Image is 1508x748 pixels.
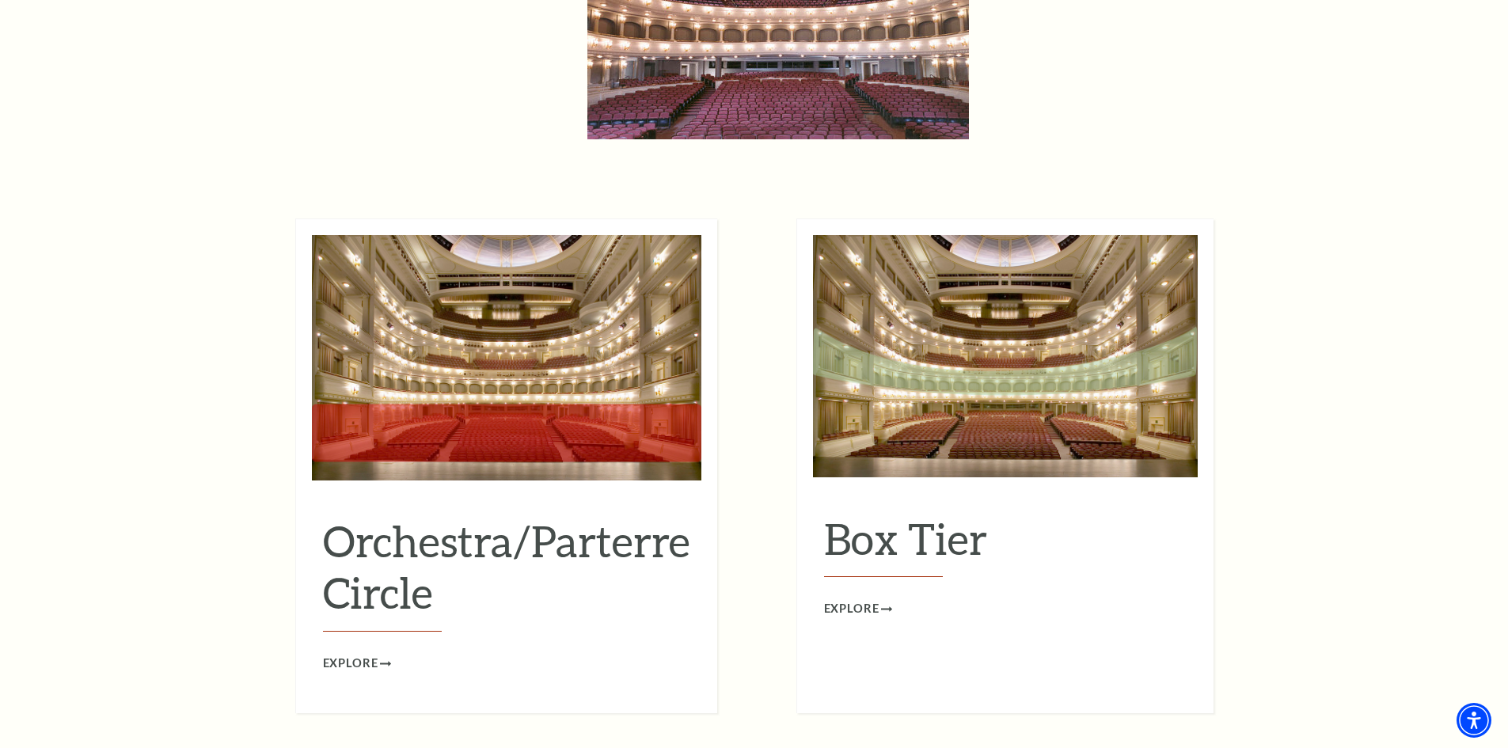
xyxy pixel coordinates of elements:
div: Accessibility Menu [1457,703,1491,738]
span: Explore [323,654,378,674]
h2: Orchestra/Parterre Circle [323,515,690,632]
img: Box Tier [813,235,1198,477]
a: Explore [323,654,391,674]
h2: Box Tier [824,513,1187,578]
span: Explore [824,599,879,619]
img: Orchestra/Parterre Circle [312,235,701,480]
a: Explore [824,599,892,619]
